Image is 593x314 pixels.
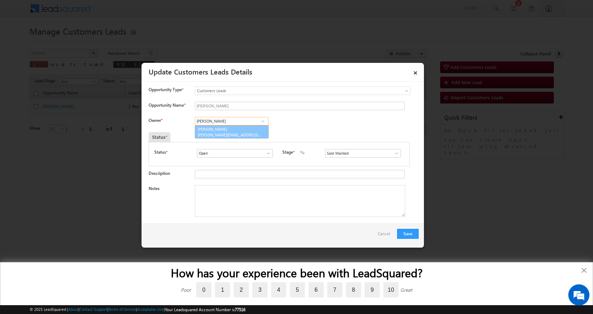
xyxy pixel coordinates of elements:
div: Poor [181,286,191,293]
label: 2 [234,282,249,297]
label: Owner [149,118,162,123]
span: [PERSON_NAME][EMAIL_ADDRESS][DOMAIN_NAME] [198,132,261,137]
div: Status [149,132,170,142]
span: Opportunity Type [149,87,182,93]
span: © 2025 LeadSquared | | | | | [30,306,245,313]
a: Show All Items [258,118,267,125]
label: Description [149,171,170,176]
label: 5 [290,282,305,297]
button: Close [581,265,587,276]
label: 1 [215,282,230,297]
label: 10 [383,282,399,297]
label: 3 [252,282,268,297]
button: Save [397,229,419,239]
h2: How has your experience been with LeadSquared? [14,266,579,279]
a: Acceptable Use [137,307,164,312]
input: Type to Search [325,149,401,158]
label: Notes [149,186,160,191]
label: Opportunity Name [149,102,185,108]
label: Status [154,149,166,155]
a: About [68,307,78,312]
label: 7 [327,282,342,297]
label: 6 [309,282,324,297]
input: Type to Search [195,117,269,125]
span: Customers Leads [195,88,382,94]
a: × [409,65,421,78]
div: Great [400,286,412,293]
a: Customers Leads [195,87,411,95]
input: Type to Search [197,149,273,158]
a: Update Customers Leads Details [149,66,252,76]
a: Show All Items [262,150,271,157]
label: 8 [346,282,361,297]
span: Your Leadsquared Account Number is [165,307,245,312]
a: [PERSON_NAME] [195,125,269,139]
label: 9 [365,282,380,297]
label: 0 [196,282,211,297]
span: 77516 [235,307,245,312]
a: Cancel [378,229,394,242]
a: Contact Support [79,307,107,312]
a: Terms of Service [108,307,136,312]
a: Show All Items [390,150,399,157]
label: 4 [271,282,286,297]
label: Stage [282,149,293,155]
